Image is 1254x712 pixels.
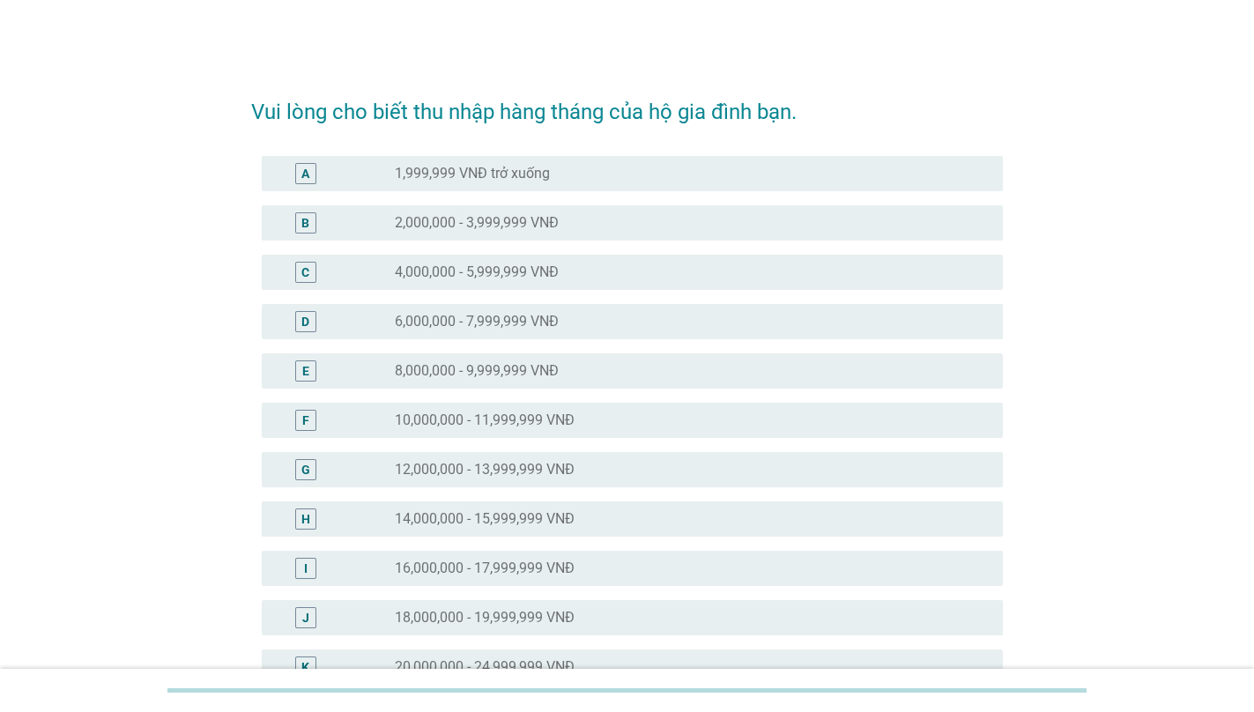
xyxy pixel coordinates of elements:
div: G [301,460,310,478]
label: 8,000,000 - 9,999,999 VNĐ [395,362,559,380]
div: D [301,312,309,330]
div: B [301,213,309,232]
label: 1,999,999 VNĐ trở xuống [395,165,550,182]
div: C [301,263,309,281]
label: 18,000,000 - 19,999,999 VNĐ [395,609,575,627]
label: 2,000,000 - 3,999,999 VNĐ [395,214,559,232]
label: 10,000,000 - 11,999,999 VNĐ [395,412,575,429]
label: 14,000,000 - 15,999,999 VNĐ [395,510,575,528]
label: 4,000,000 - 5,999,999 VNĐ [395,263,559,281]
div: K [301,657,309,676]
label: 20,000,000 - 24,999,999 VNĐ [395,658,575,676]
h2: Vui lòng cho biết thu nhập hàng tháng của hộ gia đình bạn. [251,78,1003,128]
label: 16,000,000 - 17,999,999 VNĐ [395,560,575,577]
label: 6,000,000 - 7,999,999 VNĐ [395,313,559,330]
label: 12,000,000 - 13,999,999 VNĐ [395,461,575,478]
div: A [301,164,309,182]
div: F [302,411,309,429]
div: J [302,608,309,627]
div: I [304,559,308,577]
div: E [302,361,309,380]
div: H [301,509,310,528]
